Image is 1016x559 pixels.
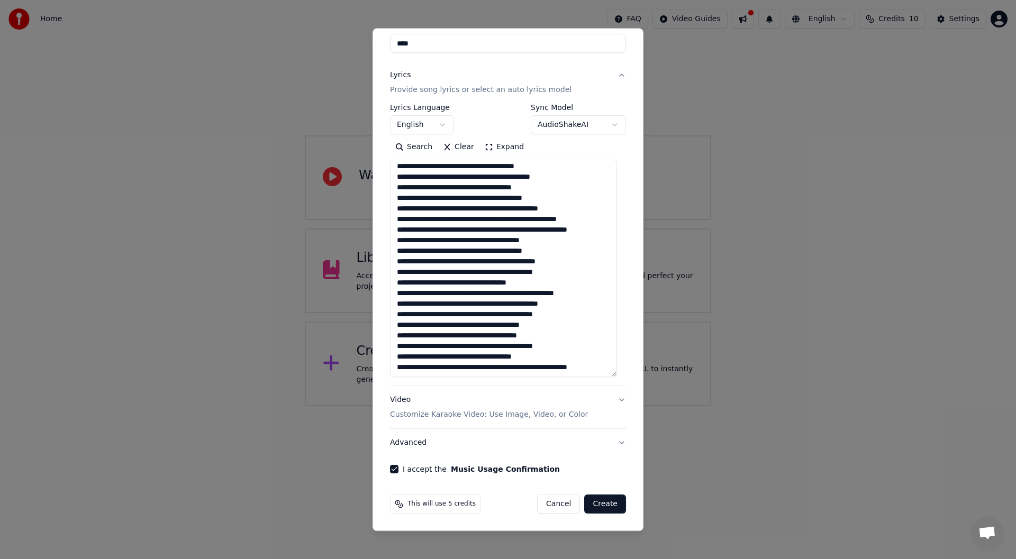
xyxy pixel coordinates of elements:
p: Provide song lyrics or select an auto lyrics model [390,85,571,96]
div: Video [390,395,588,420]
label: Lyrics Language [390,104,453,112]
div: Lyrics [390,70,411,81]
button: Expand [479,139,529,156]
label: Title [390,23,626,30]
button: I accept the [451,466,560,473]
button: Advanced [390,429,626,457]
button: Cancel [537,495,580,514]
button: VideoCustomize Karaoke Video: Use Image, Video, or Color [390,387,626,429]
div: LyricsProvide song lyrics or select an auto lyrics model [390,104,626,386]
button: Create [584,495,626,514]
label: Sync Model [531,104,626,112]
p: Customize Karaoke Video: Use Image, Video, or Color [390,410,588,420]
button: Clear [438,139,479,156]
span: This will use 5 credits [407,500,476,509]
button: Search [390,139,438,156]
label: I accept the [403,466,560,473]
button: LyricsProvide song lyrics or select an auto lyrics model [390,62,626,104]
